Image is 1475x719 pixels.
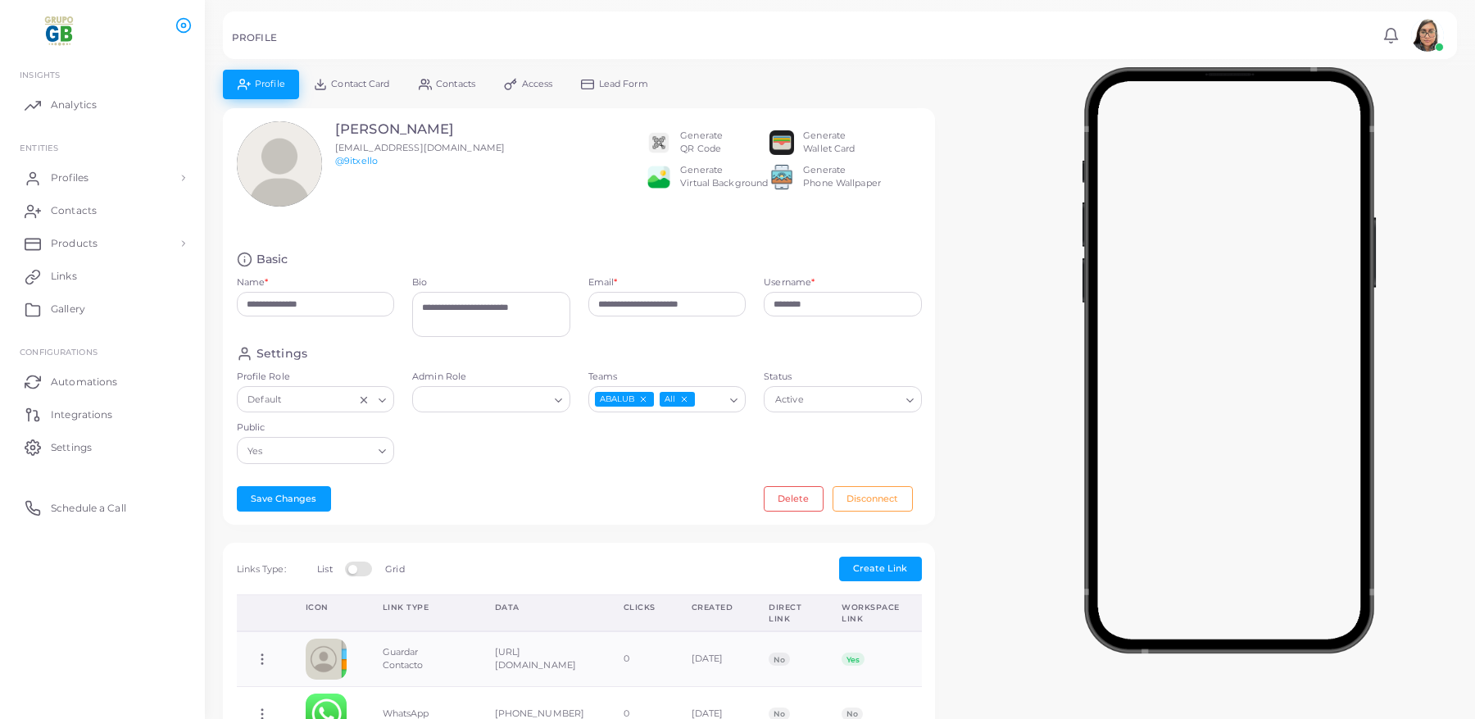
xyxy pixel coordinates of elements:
span: Lead Form [599,80,648,89]
div: Link Type [383,602,459,613]
label: List [317,563,332,576]
button: Deselect All [678,394,690,405]
span: Create Link [853,562,907,574]
span: Integrations [51,407,112,422]
label: Bio [412,276,570,289]
div: Search for option [237,437,395,463]
img: e64e04433dee680bcc62d3a6779a8f701ecaf3be228fb80ea91b313d80e16e10.png [647,165,671,189]
td: [DATE] [674,631,751,686]
a: Integrations [12,398,193,430]
a: Products [12,227,193,260]
span: Automations [51,375,117,389]
span: Links [51,269,77,284]
span: ABALUB [595,392,655,407]
img: logo [15,16,106,46]
a: Analytics [12,89,193,121]
span: ENTITIES [20,143,58,152]
a: Schedule a Call [12,491,193,524]
img: avatar [1411,19,1444,52]
label: Admin Role [412,371,570,384]
h4: Settings [256,346,307,362]
a: Automations [12,365,193,398]
div: Created [692,602,733,613]
div: Data [495,602,588,613]
span: Configurations [20,347,98,357]
span: Gallery [51,302,85,316]
span: Yes [842,653,864,666]
img: 522fc3d1c3555ff804a1a379a540d0107ed87845162a92721bf5e2ebbcc3ae6c.png [769,165,794,189]
label: Name [237,276,269,289]
input: Search for option [285,391,354,409]
div: Direct Link [769,602,806,624]
input: Search for option [420,391,548,409]
div: Workspace Link [842,602,904,624]
label: Grid [385,563,404,576]
label: Teams [588,371,747,384]
label: Status [764,371,922,384]
img: qr2.png [647,130,671,155]
span: No [769,653,789,666]
span: Yes [246,443,265,460]
h4: Basic [256,252,288,267]
div: Clicks [624,602,656,613]
button: Delete [764,486,824,511]
a: Contacts [12,194,193,227]
div: Icon [306,602,347,613]
button: Deselect ABALUB [638,394,649,405]
span: Contacts [436,80,475,89]
img: apple-wallet.png [769,130,794,155]
td: 0 [606,631,674,686]
div: Generate Virtual Background [680,164,768,190]
a: @9itxello [335,155,378,166]
a: Links [12,260,193,293]
input: Search for option [807,391,899,409]
th: Action [237,595,288,632]
td: [URL][DOMAIN_NAME] [477,631,606,686]
div: Search for option [237,386,395,412]
label: Profile Role [237,371,395,384]
span: Analytics [51,98,97,112]
span: Settings [51,440,92,455]
span: Active [773,392,806,409]
img: phone-mock.b55596b7.png [1082,67,1376,653]
div: Generate QR Code [680,130,723,156]
span: INSIGHTS [20,70,60,80]
label: Email [588,276,618,289]
span: Schedule a Call [51,501,126,516]
input: Search for option [697,391,724,409]
button: Save Changes [237,486,331,511]
h5: PROFILE [232,32,277,43]
input: Search for option [266,442,372,460]
a: Profiles [12,162,193,194]
a: avatar [1406,19,1448,52]
a: Settings [12,430,193,463]
span: All [660,392,695,407]
a: Gallery [12,293,193,325]
button: Disconnect [833,486,913,511]
button: Create Link [839,557,922,581]
label: Username [764,276,815,289]
img: contactcard.png [306,639,347,680]
div: Search for option [764,386,922,412]
span: Products [51,236,98,251]
span: Profile [255,80,285,89]
span: Contact Card [331,80,389,89]
span: [EMAIL_ADDRESS][DOMAIN_NAME] [335,142,505,153]
div: Generate Wallet Card [803,130,855,156]
span: Access [522,80,553,89]
div: Search for option [412,386,570,412]
span: Links Type: [237,563,286,575]
td: Guardar Contacto [365,631,477,686]
div: Search for option [588,386,747,412]
h3: [PERSON_NAME] [335,121,505,138]
span: Contacts [51,203,97,218]
span: Default [246,392,284,409]
button: Clear Selected [358,393,370,406]
div: Generate Phone Wallpaper [803,164,881,190]
span: Profiles [51,171,88,185]
label: Public [237,421,395,435]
